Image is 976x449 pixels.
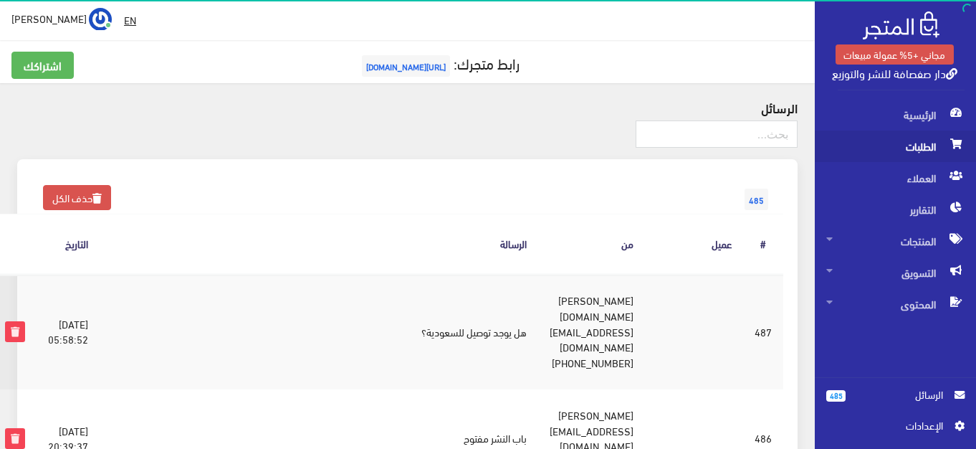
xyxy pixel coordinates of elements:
a: حذف الكل [43,185,111,210]
h4: الرسائل [17,100,798,115]
th: الرسالة [100,214,538,274]
span: التقارير [826,194,965,225]
span: الطلبات [826,131,965,162]
a: ... [PERSON_NAME] [11,7,112,30]
span: اﻹعدادات [838,417,942,433]
span: العملاء [826,162,965,194]
a: اﻹعدادات [826,417,965,440]
span: المحتوى [826,288,965,320]
span: [URL][DOMAIN_NAME] [362,55,450,77]
span: [PERSON_NAME] [11,9,87,27]
a: EN [118,7,142,33]
a: الطلبات [815,131,976,162]
a: 485 الرسائل [826,387,965,417]
td: هل يوجد توصيل للسعودية؟ [100,274,538,389]
a: العملاء [815,162,976,194]
img: . [863,11,939,39]
img: ... [89,8,112,31]
th: # [743,214,783,274]
a: الرئيسية [815,99,976,131]
a: دار صفصافة للنشر والتوزيع [832,62,957,83]
a: مجاني +5% عمولة مبيعات [836,44,954,65]
a: التقارير [815,194,976,225]
span: المنتجات [826,225,965,257]
u: EN [124,11,136,29]
th: التاريخ [37,214,100,274]
a: اشتراكك [11,52,74,79]
th: عميل [645,214,743,274]
span: الرئيسية [826,99,965,131]
a: المحتوى [815,288,976,320]
span: الرسائل [857,387,943,402]
span: 485 [745,189,768,210]
span: التسويق [826,257,965,288]
a: رابط متجرك:[URL][DOMAIN_NAME] [358,49,520,76]
input: بحث... [636,120,798,148]
a: المنتجات [815,225,976,257]
th: من [538,214,645,274]
td: [PERSON_NAME] [DOMAIN_NAME][EMAIL_ADDRESS][DOMAIN_NAME] [PHONE_NUMBER] [538,274,645,389]
td: [DATE] 05:58:52 [37,274,100,389]
td: 487 [743,274,783,389]
span: 485 [826,390,846,402]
